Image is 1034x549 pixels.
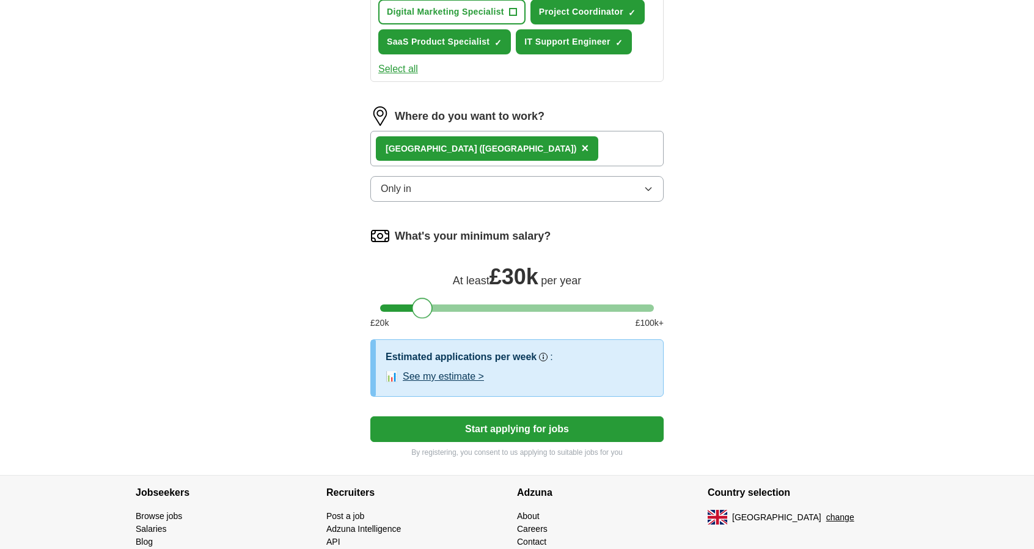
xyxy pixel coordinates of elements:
[628,8,636,18] span: ✓
[370,447,664,458] p: By registering, you consent to us applying to suitable jobs for you
[732,511,821,524] span: [GEOGRAPHIC_DATA]
[403,369,484,384] button: See my estimate >
[708,476,898,510] h4: Country selection
[479,144,576,153] span: ([GEOGRAPHIC_DATA])
[490,264,538,289] span: £ 30k
[378,62,418,76] button: Select all
[524,35,610,48] span: IT Support Engineer
[387,35,490,48] span: SaaS Product Specialist
[494,38,502,48] span: ✓
[370,106,390,126] img: location.png
[378,29,511,54] button: SaaS Product Specialist✓
[581,141,588,155] span: ×
[581,139,588,158] button: ×
[516,29,631,54] button: IT Support Engineer✓
[326,524,401,534] a: Adzuna Intelligence
[387,6,504,18] span: Digital Marketing Specialist
[370,176,664,202] button: Only in
[136,511,182,521] a: Browse jobs
[395,228,551,245] label: What's your minimum salary?
[539,6,623,18] span: Project Coordinator
[395,108,544,125] label: Where do you want to work?
[386,144,477,153] strong: [GEOGRAPHIC_DATA]
[386,350,537,364] h3: Estimated applications per week
[326,537,340,547] a: API
[708,510,727,525] img: UK flag
[453,274,490,287] span: At least
[386,369,398,384] span: 📊
[370,317,389,330] span: £ 20 k
[136,524,167,534] a: Salaries
[370,416,664,442] button: Start applying for jobs
[550,350,552,364] h3: :
[136,537,153,547] a: Blog
[326,511,364,521] a: Post a job
[381,182,411,196] span: Only in
[615,38,623,48] span: ✓
[370,226,390,246] img: salary.png
[826,511,854,524] button: change
[517,524,548,534] a: Careers
[517,511,540,521] a: About
[517,537,546,547] a: Contact
[541,274,581,287] span: per year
